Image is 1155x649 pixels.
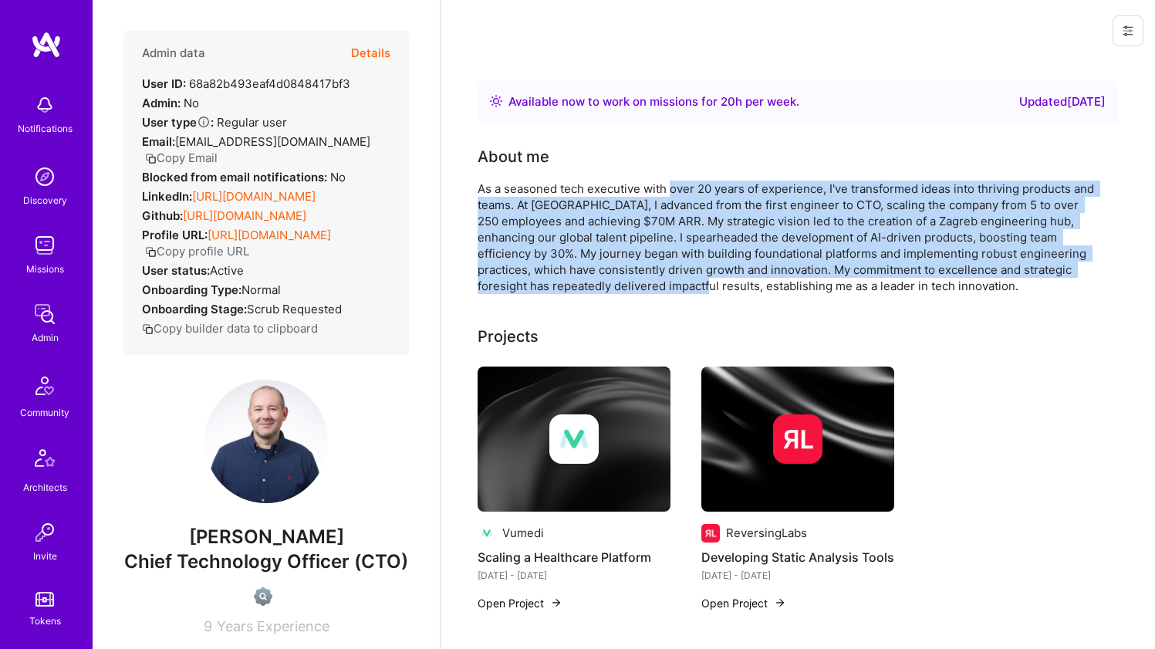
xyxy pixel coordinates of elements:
img: cover [701,367,894,512]
h4: Developing Static Analysis Tools [701,547,894,567]
strong: Admin: [142,96,181,110]
img: Availability [490,95,502,107]
strong: Onboarding Stage: [142,302,247,316]
img: Community [26,367,63,404]
img: logo [31,31,62,59]
span: [EMAIL_ADDRESS][DOMAIN_NAME] [175,134,370,149]
img: arrow-right [550,597,562,609]
span: Years Experience [217,618,329,634]
div: Notifications [18,120,73,137]
strong: User status: [142,263,210,278]
div: Available now to work on missions for h per week . [508,93,799,111]
div: As a seasoned tech executive with over 20 years of experience, I've transformed ideas into thrivi... [478,181,1095,294]
h4: Admin data [142,46,205,60]
button: Copy profile URL [145,243,249,259]
strong: Email: [142,134,175,149]
div: ReversingLabs [726,525,807,541]
img: Company logo [773,414,822,464]
img: Company logo [478,524,496,543]
img: arrow-right [774,597,786,609]
img: admin teamwork [29,299,60,330]
img: Not Scrubbed [254,587,272,606]
div: Discovery [23,192,67,208]
img: bell [29,90,60,120]
i: Help [197,115,211,129]
div: No [142,95,199,111]
img: discovery [29,161,60,192]
div: Updated [DATE] [1019,93,1106,111]
img: Company logo [549,414,599,464]
div: About me [478,145,549,168]
span: normal [241,282,281,297]
img: User Avatar [204,380,328,503]
a: [URL][DOMAIN_NAME] [208,228,331,242]
div: Regular user [142,114,287,130]
strong: User type : [142,115,214,130]
strong: Github: [142,208,183,223]
div: 68a82b493eaf4d0848417bf3 [142,76,350,92]
h4: Scaling a Healthcare Platform [478,547,670,567]
i: icon Copy [142,323,154,335]
strong: Blocked from email notifications: [142,170,330,184]
div: No [142,169,346,185]
img: Invite [29,517,60,548]
a: [URL][DOMAIN_NAME] [183,208,306,223]
i: icon Copy [145,246,157,258]
button: Open Project [478,595,562,611]
div: [DATE] - [DATE] [701,567,894,583]
button: Copy Email [145,150,218,166]
span: Active [210,263,244,278]
a: [URL][DOMAIN_NAME] [192,189,316,204]
strong: LinkedIn: [142,189,192,204]
strong: Onboarding Type: [142,282,241,297]
strong: Profile URL: [142,228,208,242]
span: Chief Technology Officer (CTO) [124,550,408,573]
div: Community [20,404,69,421]
span: 9 [204,618,212,634]
div: Admin [32,330,59,346]
img: teamwork [29,230,60,261]
div: Projects [478,325,539,348]
i: icon Copy [145,153,157,164]
span: 20 [721,94,735,109]
button: Copy builder data to clipboard [142,320,318,336]
div: Tokens [29,613,61,629]
div: Architects [23,479,67,495]
span: [PERSON_NAME] [123,526,409,549]
img: Company logo [701,524,720,543]
img: tokens [35,592,54,607]
span: Scrub Requested [247,302,342,316]
button: Open Project [701,595,786,611]
div: Missions [26,261,64,277]
img: cover [478,367,670,512]
img: Architects [26,442,63,479]
div: [DATE] - [DATE] [478,567,670,583]
strong: User ID: [142,76,186,91]
button: Details [351,31,390,76]
div: Vumedi [502,525,544,541]
div: Invite [33,548,57,564]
